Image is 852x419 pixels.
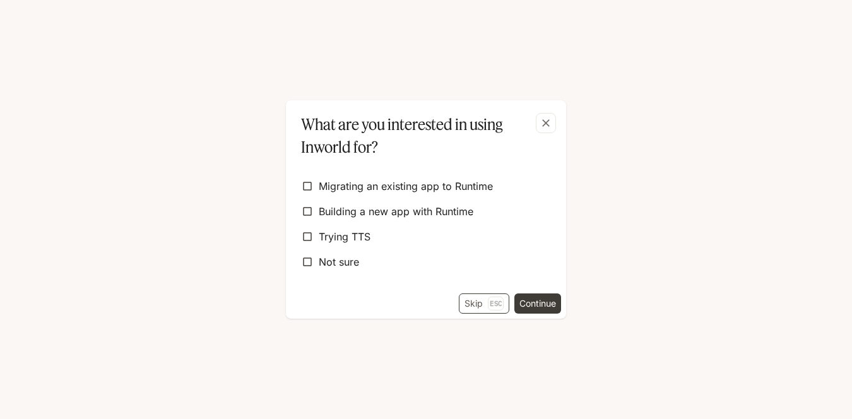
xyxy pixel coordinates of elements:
[514,293,561,314] button: Continue
[459,293,509,314] button: SkipEsc
[488,297,504,310] p: Esc
[319,229,370,244] span: Trying TTS
[319,254,359,269] span: Not sure
[319,179,493,194] span: Migrating an existing app to Runtime
[319,204,473,219] span: Building a new app with Runtime
[301,113,546,158] p: What are you interested in using Inworld for?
